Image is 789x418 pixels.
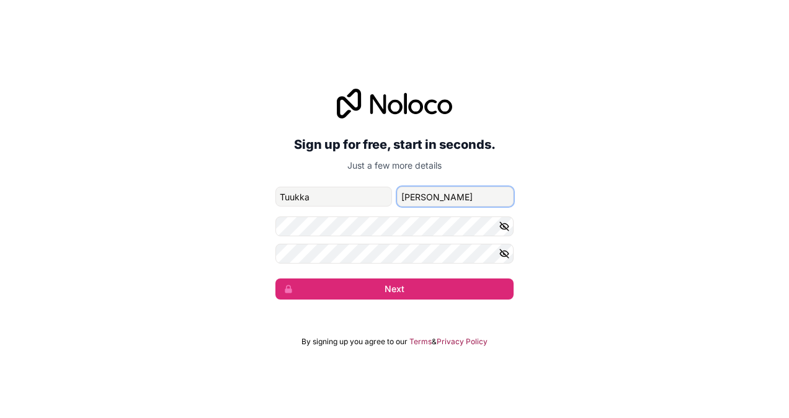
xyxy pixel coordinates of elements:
[275,133,514,156] h2: Sign up for free, start in seconds.
[275,278,514,300] button: Next
[397,187,514,207] input: family-name
[275,159,514,172] p: Just a few more details
[301,337,408,347] span: By signing up you agree to our
[409,337,432,347] a: Terms
[275,187,392,207] input: given-name
[432,337,437,347] span: &
[275,244,514,264] input: Confirm password
[275,216,514,236] input: Password
[437,337,488,347] a: Privacy Policy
